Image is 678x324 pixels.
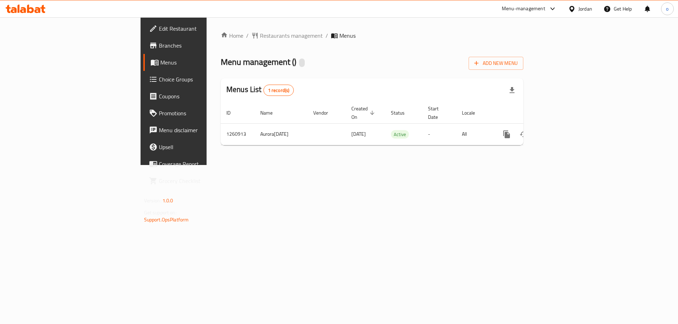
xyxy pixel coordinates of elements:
[263,85,294,96] div: Total records count
[143,88,254,105] a: Coupons
[666,5,668,13] span: o
[428,104,448,121] span: Start Date
[159,109,248,117] span: Promotions
[502,5,545,13] div: Menu-management
[159,92,248,100] span: Coupons
[255,123,308,145] td: Aurora[DATE]
[264,87,294,94] span: 1 record(s)
[391,130,409,139] div: Active
[159,143,248,151] span: Upsell
[515,126,532,143] button: Change Status
[144,215,189,224] a: Support.OpsPlatform
[143,122,254,139] a: Menu disclaimer
[339,31,356,40] span: Menus
[144,196,161,205] span: Version:
[226,84,294,96] h2: Menus List
[493,102,572,124] th: Actions
[221,54,296,70] span: Menu management ( )
[498,126,515,143] button: more
[221,31,523,40] nav: breadcrumb
[143,139,254,155] a: Upsell
[456,123,493,145] td: All
[159,160,248,168] span: Coverage Report
[313,109,337,117] span: Vendor
[221,102,572,145] table: enhanced table
[504,82,521,99] div: Export file
[391,109,414,117] span: Status
[143,172,254,189] a: Grocery Checklist
[144,208,177,217] span: Get support on:
[422,123,456,145] td: -
[143,37,254,54] a: Branches
[391,130,409,139] span: Active
[159,24,248,33] span: Edit Restaurant
[159,41,248,50] span: Branches
[143,20,254,37] a: Edit Restaurant
[462,109,484,117] span: Locale
[469,57,523,70] button: Add New Menu
[474,59,518,68] span: Add New Menu
[260,109,282,117] span: Name
[159,177,248,185] span: Grocery Checklist
[326,31,328,40] li: /
[578,5,592,13] div: Jordan
[251,31,323,40] a: Restaurants management
[143,105,254,122] a: Promotions
[160,58,248,67] span: Menus
[143,54,254,71] a: Menus
[159,75,248,84] span: Choice Groups
[226,109,240,117] span: ID
[162,196,173,205] span: 1.0.0
[143,71,254,88] a: Choice Groups
[159,126,248,134] span: Menu disclaimer
[351,129,366,139] span: [DATE]
[351,104,377,121] span: Created On
[260,31,323,40] span: Restaurants management
[143,155,254,172] a: Coverage Report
